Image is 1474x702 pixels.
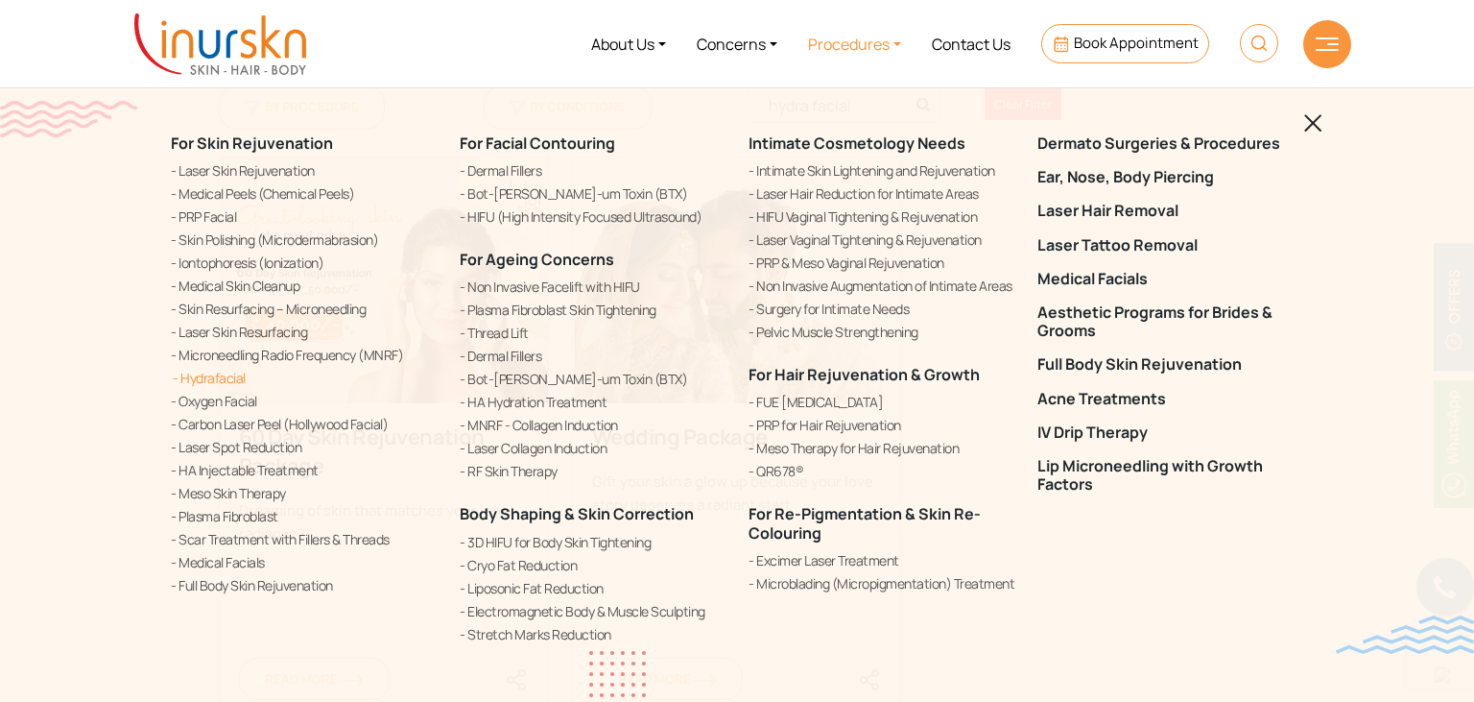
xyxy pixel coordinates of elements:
[1336,616,1474,654] img: bluewave
[749,299,1014,319] a: Surgery for Intimate Needs
[460,438,725,458] a: Laser Collagen Induction
[460,346,725,366] a: Dermal Fillers
[1037,457,1303,494] a: Lip Microneedling with Growth Factors
[460,461,725,481] a: RF Skin Therapy
[749,392,1014,412] a: FUE [MEDICAL_DATA]
[1037,236,1303,254] a: Laser Tattoo Removal
[1240,24,1278,62] img: HeaderSearch
[749,438,1014,458] a: Meso Therapy for Hair Rejuvenation
[460,183,725,204] a: Bot-[PERSON_NAME]-um Toxin (BTX)
[749,253,1014,273] a: PRP & Meso Vaginal Rejuvenation
[460,415,725,435] a: MNRF - Collagen Induction
[171,368,437,388] a: Hydrafacial
[749,133,965,154] a: Intimate Cosmetology Needs
[749,573,1014,593] a: Microblading (Micropigmentation) Treatment
[460,392,725,412] a: HA Hydration Treatment
[460,160,725,181] a: Dermal Fillers
[749,461,1014,481] a: QR678®
[1037,270,1303,288] a: Medical Facials
[171,183,437,204] a: Medical Peels (Chemical Peels)
[749,364,980,385] a: For Hair Rejuvenation & Growth
[749,206,1014,227] a: HIFU Vaginal Tightening & Rejuvenation
[681,8,793,80] a: Concerns
[749,415,1014,435] a: PRP for Hair Rejuvenation
[749,230,1014,250] a: Laser Vaginal Tightening & Rejuvenation
[749,276,1014,296] a: Non Invasive Augmentation of Intimate Areas
[1037,168,1303,186] a: Ear, Nose, Body Piercing
[460,578,725,598] a: Liposonic Fat Reduction
[749,550,1014,570] a: Excimer Laser Treatment
[460,532,725,552] a: 3D HIFU for Body Skin Tightening
[460,277,725,297] a: Non Invasive Facelift with HIFU
[1304,114,1322,133] img: blackclosed
[460,601,725,621] a: Electromagnetic Body & Muscle Sculpting
[460,133,615,154] a: For Facial Contouring
[916,8,1026,80] a: Contact Us
[1037,303,1303,340] a: Aesthetic Programs for Brides & Grooms
[460,624,725,644] a: Stretch Marks Reduction
[460,249,614,270] a: For Ageing Concerns
[460,555,725,575] a: Cryo Fat Reduction
[171,506,437,526] a: Plasma Fibroblast
[1041,24,1209,63] a: Book Appointment
[134,13,306,75] img: inurskn-logo
[171,391,437,411] a: Oxygen Facial
[171,345,437,365] a: Microneedling Radio Frequency (MNRF)
[749,183,1014,204] a: Laser Hair Reduction for Intimate Areas
[1037,390,1303,408] a: Acne Treatments
[1037,355,1303,374] a: Full Body Skin Rejuvenation
[171,230,437,250] a: Skin Polishing (Microdermabrasion)
[171,414,437,434] a: Carbon Laser Peel (Hollywood Facial)
[171,437,437,457] a: Laser Spot Reduction
[1037,424,1303,442] a: IV Drip Therapy
[749,503,981,543] a: For Re-Pigmentation & Skin Re-Colouring
[171,322,437,342] a: Laser Skin Resurfacing
[1037,134,1303,153] a: Dermato Surgeries & Procedures
[171,253,437,273] a: Iontophoresis (Ionization)
[171,529,437,549] a: Scar Treatment with Fillers & Threads
[1316,37,1339,51] img: hamLine.svg
[576,8,681,80] a: About Us
[171,552,437,572] a: Medical Facials
[460,369,725,389] a: Bot-[PERSON_NAME]-um Toxin (BTX)
[171,299,437,319] a: Skin Resurfacing – Microneedling
[749,160,1014,181] a: Intimate Skin Lightening and Rejuvenation
[171,483,437,503] a: Meso Skin Therapy
[171,460,437,480] a: HA Injectable Treatment
[1037,202,1303,220] a: Laser Hair Removal
[793,8,916,80] a: Procedures
[171,160,437,181] a: Laser Skin Rejuvenation
[1074,33,1199,53] span: Book Appointment
[171,276,437,296] a: Medical Skin Cleanup
[460,206,725,227] a: HIFU (High Intensity Focused Ultrasound)
[749,322,1014,342] a: Pelvic Muscle Strengthening
[171,133,333,154] a: For Skin Rejuvenation
[460,503,694,524] a: Body Shaping & Skin Correction
[460,300,725,320] a: Plasma Fibroblast Skin Tightening
[171,575,437,595] a: Full Body Skin Rejuvenation
[171,206,437,227] a: PRP Facial
[460,323,725,343] a: Thread Lift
